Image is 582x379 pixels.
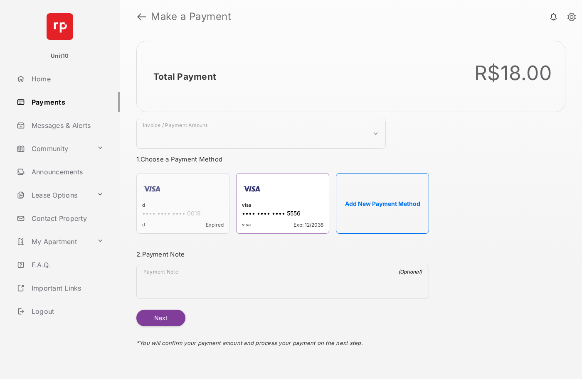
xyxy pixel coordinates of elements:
a: Home [13,69,120,89]
img: svg+xml;base64,PHN2ZyB4bWxucz0iaHR0cDovL3d3dy53My5vcmcvMjAwMC9zdmciIHdpZHRoPSI2NCIgaGVpZ2h0PSI2NC... [47,13,73,40]
div: d•••• •••• •••• 0019dExpired [136,173,229,234]
h2: Total Payment [153,71,216,82]
a: Community [13,139,94,159]
a: Contact Property [13,208,120,228]
div: •••• •••• •••• 5556 [242,210,323,218]
button: Next [136,310,185,326]
span: Expired [206,222,224,228]
a: My Apartment [13,232,94,252]
div: •••• •••• •••• 0019 [142,210,224,218]
a: Announcements [13,162,120,182]
h3: 2. Payment Note [136,250,429,258]
p: Unit10 [51,52,69,60]
button: Add New Payment Method [336,173,429,234]
span: Exp: 12/2036 [293,222,323,228]
a: Important Links [13,278,107,298]
div: visa [242,202,323,210]
div: visa•••• •••• •••• 5556visaExp: 12/2036 [236,173,329,234]
div: * You will confirm your payment amount and process your payment on the next step. [136,326,429,355]
strong: Make a Payment [151,12,231,22]
a: F.A.Q. [13,255,120,275]
a: Payments [13,92,120,112]
a: Messages & Alerts [13,115,120,135]
h3: 1. Choose a Payment Method [136,155,429,163]
a: Logout [13,301,120,321]
div: R$18.00 [474,61,552,85]
a: Lease Options [13,185,94,205]
div: d [142,202,224,210]
span: visa [242,222,251,228]
span: d [142,222,145,228]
